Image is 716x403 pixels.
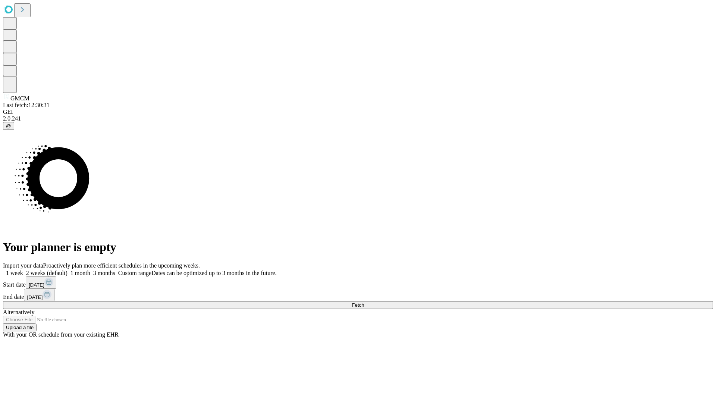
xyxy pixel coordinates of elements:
[352,302,364,308] span: Fetch
[27,294,43,300] span: [DATE]
[93,270,115,276] span: 3 months
[3,102,50,108] span: Last fetch: 12:30:31
[3,309,34,315] span: Alternatively
[118,270,151,276] span: Custom range
[3,324,37,331] button: Upload a file
[24,289,54,301] button: [DATE]
[3,122,14,130] button: @
[3,262,43,269] span: Import your data
[43,262,200,269] span: Proactively plan more efficient schedules in the upcoming weeks.
[29,282,44,288] span: [DATE]
[26,277,56,289] button: [DATE]
[3,289,713,301] div: End date
[26,270,67,276] span: 2 weeks (default)
[6,270,23,276] span: 1 week
[151,270,276,276] span: Dates can be optimized up to 3 months in the future.
[70,270,90,276] span: 1 month
[3,301,713,309] button: Fetch
[3,109,713,115] div: GEI
[3,115,713,122] div: 2.0.241
[10,95,29,101] span: GMCM
[3,277,713,289] div: Start date
[3,331,119,338] span: With your OR schedule from your existing EHR
[6,123,11,129] span: @
[3,240,713,254] h1: Your planner is empty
